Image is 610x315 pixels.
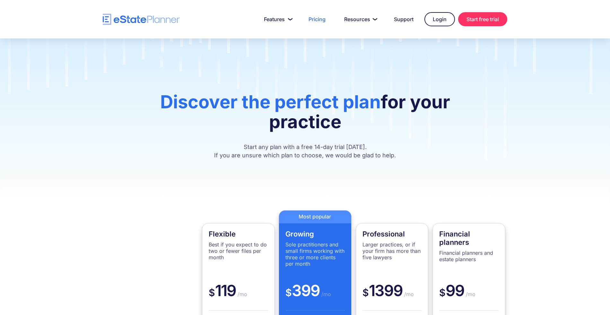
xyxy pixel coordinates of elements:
[256,13,298,26] a: Features
[362,287,369,298] span: $
[362,241,422,261] p: Larger practices, or if your firm has more than five lawyers
[336,13,383,26] a: Resources
[439,230,499,246] h4: Financial planners
[209,230,268,238] h4: Flexible
[132,143,478,160] p: Start any plan with a free 14-day trial [DATE]. If you are unsure which plan to choose, we would ...
[403,291,414,297] span: /mo
[439,287,446,298] span: $
[160,91,381,113] span: Discover the perfect plan
[301,13,333,26] a: Pricing
[285,230,345,238] h4: Growing
[424,12,455,26] a: Login
[285,281,345,311] div: 399
[285,287,292,298] span: $
[209,287,215,298] span: $
[439,250,499,262] p: Financial planners and estate planners
[439,281,499,311] div: 99
[362,230,422,238] h4: Professional
[103,14,180,25] a: home
[458,12,507,26] a: Start free trial
[464,291,475,297] span: /mo
[209,241,268,261] p: Best if you expect to do two or fewer files per month
[386,13,421,26] a: Support
[132,92,478,138] h1: for your practice
[236,291,247,297] span: /mo
[285,241,345,267] p: Sole practitioners and small firms working with three or more clients per month
[362,281,422,311] div: 1399
[209,281,268,311] div: 119
[320,291,331,297] span: /mo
